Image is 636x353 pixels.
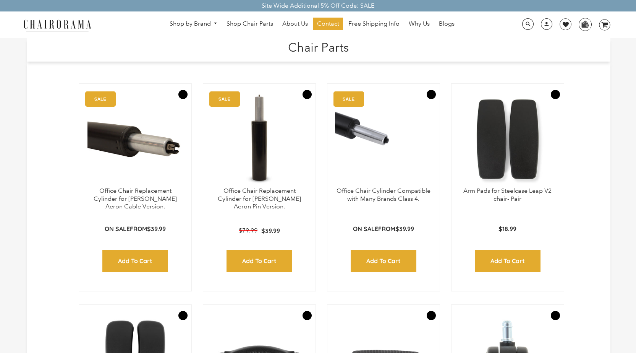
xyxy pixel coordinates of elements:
[178,90,188,99] button: Add to Wishlist
[34,38,603,55] h1: Chair Parts
[317,20,339,28] span: Contact
[427,311,436,320] button: Add to Wishlist
[353,225,414,233] p: from
[178,311,188,320] button: Add to Wishlist
[335,91,432,187] a: Office Chair Cylinder Compatible with Many Brands Class 4. - chairorama Office Chair Cylinder Com...
[94,187,177,210] a: Office Chair Replacement Cylinder for [PERSON_NAME] Aeron Cable Version.
[337,187,430,202] a: Office Chair Cylinder Compatible with Many Brands Class 4.
[19,18,95,32] img: chairorama
[409,20,430,28] span: Why Us
[475,250,541,272] input: Add to Cart
[166,18,222,30] a: Shop by Brand
[303,311,312,320] button: Add to Wishlist
[128,18,496,32] nav: DesktopNavigation
[395,225,414,233] span: $39.99
[345,18,403,30] a: Free Shipping Info
[211,91,308,187] img: Office Chair Replacement Cylinder for Herman Miller Aeron Pin Version. - chairorama
[579,18,591,30] img: WhatsApp_Image_2024-07-12_at_16.23.01.webp
[498,225,516,233] span: $18.99
[463,187,552,202] a: Arm Pads for Steelcase Leap V2 chair- Pair
[282,20,308,28] span: About Us
[313,18,343,30] a: Contact
[227,20,273,28] span: Shop Chair Parts
[459,91,556,187] a: Arm Pads for Steelcase Leap V2 chair- Pair - chairorama Arm Pads for Steelcase Leap V2 chair- Pai...
[261,227,280,234] span: $39.99
[218,96,230,101] text: SALE
[94,96,106,101] text: SALE
[278,18,312,30] a: About Us
[105,225,166,233] p: from
[353,225,378,233] strong: On Sale
[551,311,560,320] button: Add to Wishlist
[227,250,292,272] input: Add to Cart
[87,91,184,187] img: Office Chair Replacement Cylinder for Herman Miller Aeron Cable Version. - chairorama
[351,250,416,272] input: Add to Cart
[348,20,400,28] span: Free Shipping Info
[211,91,308,187] a: Office Chair Replacement Cylinder for Herman Miller Aeron Pin Version. - chairorama Office Chair ...
[87,91,184,187] a: Office Chair Replacement Cylinder for Herman Miller Aeron Cable Version. - chairorama Office Chai...
[223,18,277,30] a: Shop Chair Parts
[335,91,432,187] img: Office Chair Cylinder Compatible with Many Brands Class 4. - chairorama
[435,18,458,30] a: Blogs
[343,96,354,101] text: SALE
[105,225,130,233] strong: On Sale
[147,225,166,233] span: $39.99
[303,90,312,99] button: Add to Wishlist
[427,90,436,99] button: Add to Wishlist
[218,187,301,210] a: Office Chair Replacement Cylinder for [PERSON_NAME] Aeron Pin Version.
[551,90,560,99] button: Add to Wishlist
[102,250,168,272] input: Add to Cart
[405,18,434,30] a: Why Us
[439,20,455,28] span: Blogs
[459,91,556,187] img: Arm Pads for Steelcase Leap V2 chair- Pair - chairorama
[239,227,257,234] span: $79.99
